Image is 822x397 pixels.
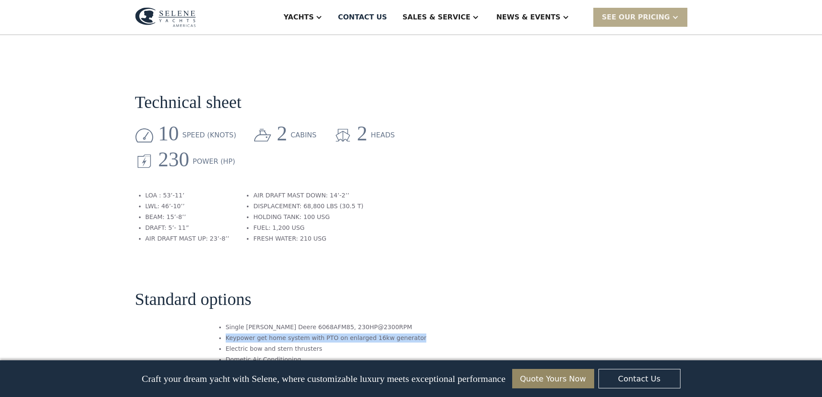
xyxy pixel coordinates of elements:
[496,12,561,22] div: News & EVENTS
[226,323,427,332] li: Single [PERSON_NAME] Deere 6068AFM85, 230HP@2300RPM
[158,148,189,171] h2: 230
[512,369,594,388] a: Quote Yours Now
[253,234,363,243] li: FRESH WATER: 210 USG
[283,12,314,22] div: Yachts
[253,213,363,222] li: HOLDING TANK: 100 USG
[158,122,179,145] h2: 10
[277,122,287,145] h2: 2
[145,202,230,211] li: LWL: 46’-10’’
[338,12,387,22] div: Contact US
[135,93,242,112] h2: Technical sheet
[135,290,252,309] h2: Standard options
[2,350,8,356] input: Yes, I’d like to receive SMS updates.Reply STOP to unsubscribe at any time.
[193,156,236,167] div: Power (HP)
[145,191,230,200] li: LOA : 53’-11’
[226,355,427,364] li: Dometic Air Conditioning
[598,369,680,388] a: Contact Us
[253,191,363,200] li: AIR DRAFT MAST DOWN: 14’-2’’
[357,122,367,145] h2: 2
[403,12,470,22] div: Sales & Service
[602,12,670,22] div: SEE Our Pricing
[10,351,104,357] strong: Yes, I’d like to receive SMS updates.
[145,213,230,222] li: BEAM: 15’-8’’
[290,130,316,140] div: cabins
[1,295,138,318] span: Tick the box below to receive occasional updates, exclusive offers, and VIP access via text message.
[253,223,363,232] li: FUEL: 1,200 USG
[135,7,196,27] img: logo
[371,130,395,140] div: heads
[145,234,230,243] li: AIR DRAFT MAST UP: 23’-8’’
[142,373,505,384] p: Craft your dream yacht with Selene, where customizable luxury meets exceptional performance
[253,202,363,211] li: DISPLACEMENT: 68,800 LBS (30.5 T)
[2,378,8,383] input: I want to subscribe to your Newsletter.Unsubscribe any time by clicking the link at the bottom of...
[226,333,427,343] li: Keypower get home system with PTO on enlarged 16kw generator
[145,223,230,232] li: DRAFT: 5’- 11”
[2,378,79,392] strong: I want to subscribe to your Newsletter.
[1,323,134,338] span: We respect your time - only the good stuff, never spam.
[183,130,236,140] div: speed (knots)
[226,344,427,353] li: Electric bow and stern thrusters
[2,351,134,365] span: Reply STOP to unsubscribe at any time.
[593,8,687,26] div: SEE Our Pricing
